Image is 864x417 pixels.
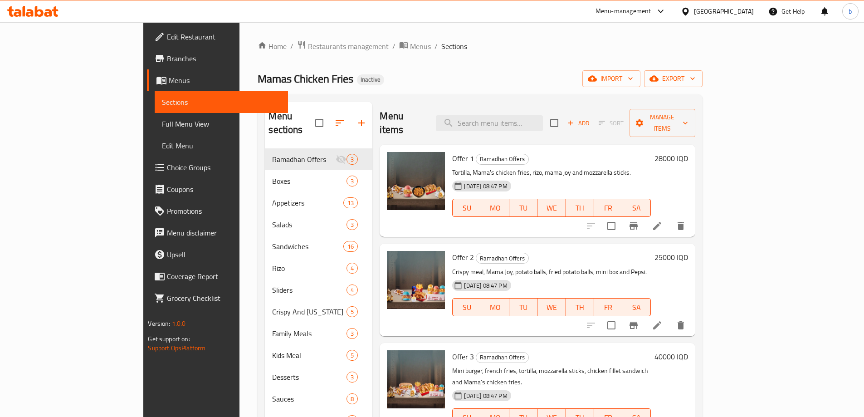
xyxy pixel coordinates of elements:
[147,287,288,309] a: Grocery Checklist
[272,328,347,339] span: Family Meals
[598,201,619,215] span: FR
[272,263,347,274] span: Rizo
[460,182,511,191] span: [DATE] 08:47 PM
[272,241,343,252] span: Sandwiches
[541,301,562,314] span: WE
[485,201,506,215] span: MO
[148,318,170,329] span: Version:
[436,115,543,131] input: search
[172,318,186,329] span: 1.0.0
[570,201,591,215] span: TH
[441,41,467,52] span: Sections
[509,199,537,217] button: TU
[380,109,425,137] h2: Menu items
[670,314,692,336] button: delete
[167,53,280,64] span: Branches
[594,199,622,217] button: FR
[485,301,506,314] span: MO
[452,298,481,316] button: SU
[272,176,347,186] span: Boxes
[308,41,389,52] span: Restaurants management
[272,350,347,361] span: Kids Meal
[167,184,280,195] span: Coupons
[265,214,372,235] div: Salads3
[265,301,372,323] div: Crispy And [US_STATE]5
[598,301,619,314] span: FR
[452,199,481,217] button: SU
[387,350,445,408] img: Offer 3
[570,301,591,314] span: TH
[347,219,358,230] div: items
[272,219,347,230] span: Salads
[265,344,372,366] div: Kids Meal5
[148,333,190,345] span: Get support on:
[336,154,347,165] svg: Inactive section
[545,113,564,132] span: Select section
[481,199,509,217] button: MO
[347,286,357,294] span: 4
[167,249,280,260] span: Upsell
[460,281,511,290] span: [DATE] 08:47 PM
[268,109,315,137] h2: Menu sections
[147,265,288,287] a: Coverage Report
[399,40,431,52] a: Menus
[147,244,288,265] a: Upsell
[347,285,358,295] div: items
[452,167,650,178] p: Tortilla, Mama's chicken fries, rizo, mama joy and mozzarella sticks.
[694,6,754,16] div: [GEOGRAPHIC_DATA]
[387,251,445,309] img: Offer 2
[347,221,357,229] span: 3
[596,6,651,17] div: Menu-management
[392,41,395,52] li: /
[626,301,647,314] span: SA
[564,116,593,130] button: Add
[265,148,372,170] div: Ramadhan Offers3
[456,201,477,215] span: SU
[566,199,594,217] button: TH
[651,73,695,84] span: export
[654,152,688,165] h6: 28000 IQD
[344,199,357,207] span: 13
[347,395,357,403] span: 8
[347,176,358,186] div: items
[537,199,566,217] button: WE
[329,112,351,134] span: Sort sections
[460,392,511,400] span: [DATE] 08:47 PM
[476,253,529,264] div: Ramadhan Offers
[167,206,280,216] span: Promotions
[162,118,280,129] span: Full Menu View
[272,285,347,295] div: Sliders
[167,31,280,42] span: Edit Restaurant
[513,301,534,314] span: TU
[162,140,280,151] span: Edit Menu
[481,298,509,316] button: MO
[452,266,650,278] p: Crispy meal, Mama Joy, potato balls, fried potato balls, mini box and Pepsi.
[541,201,562,215] span: WE
[265,388,372,410] div: Sauces8
[272,154,336,165] span: Ramadhan Offers
[351,112,372,134] button: Add section
[272,372,347,383] div: Desserts
[476,154,529,165] div: Ramadhan Offers
[347,177,357,186] span: 3
[347,154,358,165] div: items
[849,6,852,16] span: b
[347,264,357,273] span: 4
[265,170,372,192] div: Boxes3
[347,155,357,164] span: 3
[623,215,644,237] button: Branch-specific-item
[265,323,372,344] div: Family Meals3
[626,201,647,215] span: SA
[452,365,650,388] p: Mini burger, french fries, tortilla, mozzarella sticks, chicken fillet sandwich and Mama's chicke...
[147,157,288,178] a: Choice Groups
[476,253,528,264] span: Ramadhan Offers
[147,200,288,222] a: Promotions
[357,76,384,83] span: Inactive
[434,41,438,52] li: /
[566,118,591,128] span: Add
